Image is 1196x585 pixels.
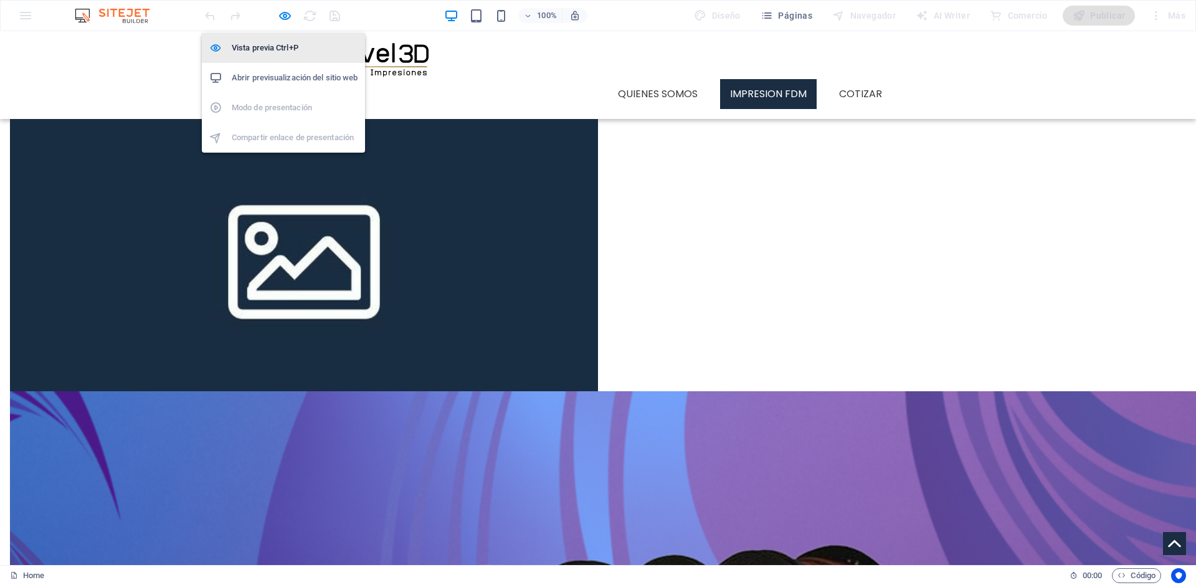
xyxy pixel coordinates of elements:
[10,568,44,583] a: Haz clic para cancelar la selección y doble clic para abrir páginas
[720,48,817,78] a: Impresion FDM
[829,48,892,78] a: Cotizar
[1112,568,1161,583] button: Código
[72,8,165,23] img: Editor Logo
[608,48,708,78] a: Quienes Somos
[518,8,562,23] button: 100%
[689,6,746,26] div: Diseño (Ctrl+Alt+Y)
[761,9,812,22] span: Páginas
[1171,568,1186,583] button: Usercentrics
[1083,568,1102,583] span: 00 00
[232,40,358,55] h6: Vista previa Ctrl+P
[569,10,581,21] i: Al redimensionar, ajustar el nivel de zoom automáticamente para ajustarse al dispositivo elegido.
[1070,568,1103,583] h6: Tiempo de la sesión
[1091,571,1093,580] span: :
[232,70,358,85] h6: Abrir previsualización del sitio web
[537,8,557,23] h6: 100%
[756,6,817,26] button: Páginas
[1118,568,1156,583] span: Código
